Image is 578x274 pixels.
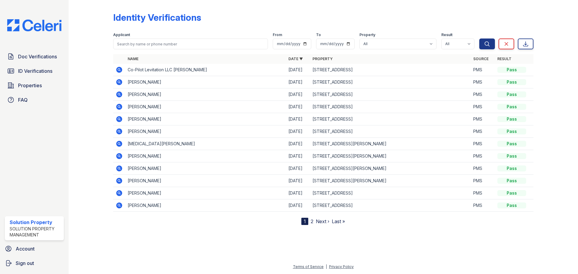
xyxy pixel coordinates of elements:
div: Pass [497,165,526,171]
a: Source [473,57,489,61]
a: Name [128,57,138,61]
td: PMS [471,64,495,76]
div: Pass [497,178,526,184]
div: 1 [301,218,308,225]
td: [MEDICAL_DATA][PERSON_NAME] [125,138,286,150]
label: From [273,32,282,37]
div: Pass [497,116,526,122]
span: ID Verifications [18,67,52,75]
td: [DATE] [286,162,310,175]
a: Date ▼ [288,57,303,61]
td: [PERSON_NAME] [125,187,286,199]
td: [DATE] [286,199,310,212]
td: PMS [471,113,495,125]
td: [DATE] [286,187,310,199]
td: [STREET_ADDRESS] [310,64,471,76]
td: [STREET_ADDRESS][PERSON_NAME] [310,162,471,175]
td: [DATE] [286,76,310,88]
a: Terms of Service [293,264,324,269]
div: Pass [497,91,526,97]
td: [PERSON_NAME] [125,162,286,175]
a: Account [2,243,66,255]
td: [DATE] [286,64,310,76]
td: PMS [471,101,495,113]
td: Co-Pilot Levitation LLC [PERSON_NAME] [125,64,286,76]
div: Pass [497,79,526,85]
td: [PERSON_NAME] [125,199,286,212]
td: [STREET_ADDRESS] [310,101,471,113]
td: PMS [471,175,495,187]
td: [DATE] [286,113,310,125]
div: Pass [497,104,526,110]
a: Properties [5,79,64,91]
td: [DATE] [286,175,310,187]
div: Solution Property [10,219,61,226]
td: PMS [471,138,495,150]
div: Pass [497,67,526,73]
label: Result [441,32,452,37]
td: [STREET_ADDRESS][PERSON_NAME] [310,175,471,187]
label: To [316,32,321,37]
td: [PERSON_NAME] [125,88,286,101]
td: [STREET_ADDRESS] [310,88,471,101]
div: Pass [497,153,526,159]
a: Sign out [2,257,66,269]
div: Pass [497,190,526,196]
input: Search by name or phone number [113,38,268,49]
td: [STREET_ADDRESS][PERSON_NAME] [310,150,471,162]
div: Solution Property Management [10,226,61,238]
a: ID Verifications [5,65,64,77]
td: [DATE] [286,101,310,113]
td: PMS [471,88,495,101]
td: [DATE] [286,138,310,150]
div: Pass [497,128,526,134]
a: Privacy Policy [329,264,354,269]
div: | [326,264,327,269]
td: [STREET_ADDRESS] [310,187,471,199]
td: PMS [471,76,495,88]
td: PMS [471,125,495,138]
span: Properties [18,82,42,89]
div: Pass [497,141,526,147]
td: [PERSON_NAME] [125,113,286,125]
td: PMS [471,162,495,175]
a: 2 [311,218,313,224]
td: [STREET_ADDRESS] [310,76,471,88]
td: [STREET_ADDRESS] [310,113,471,125]
a: FAQ [5,94,64,106]
a: Property [312,57,333,61]
td: [PERSON_NAME] [125,125,286,138]
td: [DATE] [286,88,310,101]
span: Account [16,245,35,252]
td: [PERSON_NAME] [125,76,286,88]
td: PMS [471,150,495,162]
td: [DATE] [286,125,310,138]
div: Identity Verifications [113,12,201,23]
img: CE_Logo_Blue-a8612792a0a2168367f1c8372b55b34899dd931a85d93a1a3d3e32e68fde9ad4.png [2,19,66,31]
td: [PERSON_NAME] [125,150,286,162]
div: Pass [497,202,526,208]
td: [PERSON_NAME] [125,101,286,113]
label: Property [359,32,375,37]
a: Last » [332,218,345,224]
a: Result [497,57,511,61]
label: Applicant [113,32,130,37]
span: FAQ [18,96,28,103]
td: [STREET_ADDRESS] [310,199,471,212]
td: [DATE] [286,150,310,162]
span: Doc Verifications [18,53,57,60]
a: Next › [316,218,329,224]
td: [PERSON_NAME] [125,175,286,187]
td: PMS [471,187,495,199]
span: Sign out [16,260,34,267]
td: [STREET_ADDRESS][PERSON_NAME] [310,138,471,150]
td: PMS [471,199,495,212]
td: [STREET_ADDRESS] [310,125,471,138]
a: Doc Verifications [5,51,64,63]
